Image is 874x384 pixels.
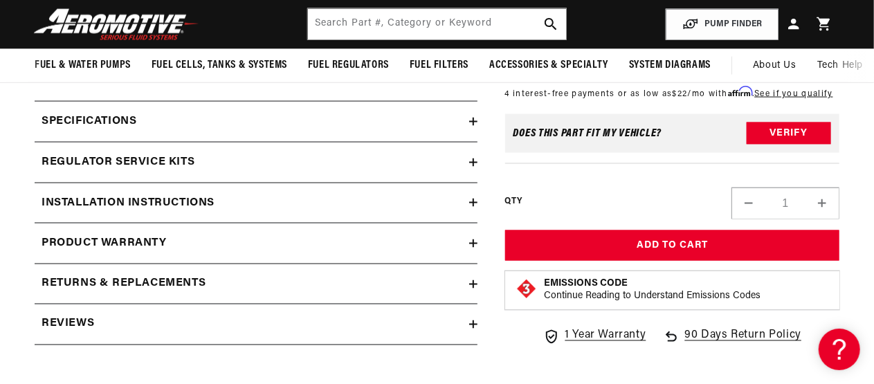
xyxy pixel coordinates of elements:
[754,90,832,98] a: See if you qualify - Learn more about Affirm Financing (opens in modal)
[728,86,752,97] span: Affirm
[747,122,831,145] button: Verify
[24,49,141,82] summary: Fuel & Water Pumps
[35,102,477,142] summary: Specifications
[629,58,711,73] span: System Diagrams
[152,58,287,73] span: Fuel Cells, Tanks & Systems
[545,278,761,303] button: Emissions CodeContinue Reading to Understand Emissions Codes
[743,49,807,82] a: About Us
[479,49,619,82] summary: Accessories & Specialty
[410,58,468,73] span: Fuel Filters
[35,183,477,223] summary: Installation Instructions
[298,49,399,82] summary: Fuel Regulators
[35,58,131,73] span: Fuel & Water Pumps
[663,327,802,359] a: 90 Days Return Policy
[141,49,298,82] summary: Fuel Cells, Tanks & Systems
[42,316,94,333] h2: Reviews
[543,327,646,345] a: 1 Year Warranty
[753,60,796,71] span: About Us
[30,8,203,41] img: Aeromotive
[565,327,646,345] span: 1 Year Warranty
[817,58,863,73] span: Tech Help
[536,9,566,39] button: search button
[35,143,477,183] summary: Regulator Service Kits
[35,304,477,345] summary: Reviews
[516,278,538,300] img: Emissions code
[545,291,761,303] p: Continue Reading to Understand Emissions Codes
[42,113,136,131] h2: Specifications
[35,264,477,304] summary: Returns & replacements
[513,128,662,139] div: Does This part fit My vehicle?
[685,327,802,359] span: 90 Days Return Policy
[42,154,194,172] h2: Regulator Service Kits
[308,9,565,39] input: Search by Part Number, Category or Keyword
[807,49,873,82] summary: Tech Help
[505,230,839,262] button: Add to Cart
[42,235,167,253] h2: Product warranty
[505,195,522,207] label: QTY
[42,275,206,293] h2: Returns & replacements
[545,279,628,289] strong: Emissions Code
[42,194,215,212] h2: Installation Instructions
[673,90,688,98] span: $22
[666,9,779,40] button: PUMP FINDER
[489,58,608,73] span: Accessories & Specialty
[308,58,389,73] span: Fuel Regulators
[505,87,833,100] p: 4 interest-free payments or as low as /mo with .
[619,49,721,82] summary: System Diagrams
[399,49,479,82] summary: Fuel Filters
[35,223,477,264] summary: Product warranty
